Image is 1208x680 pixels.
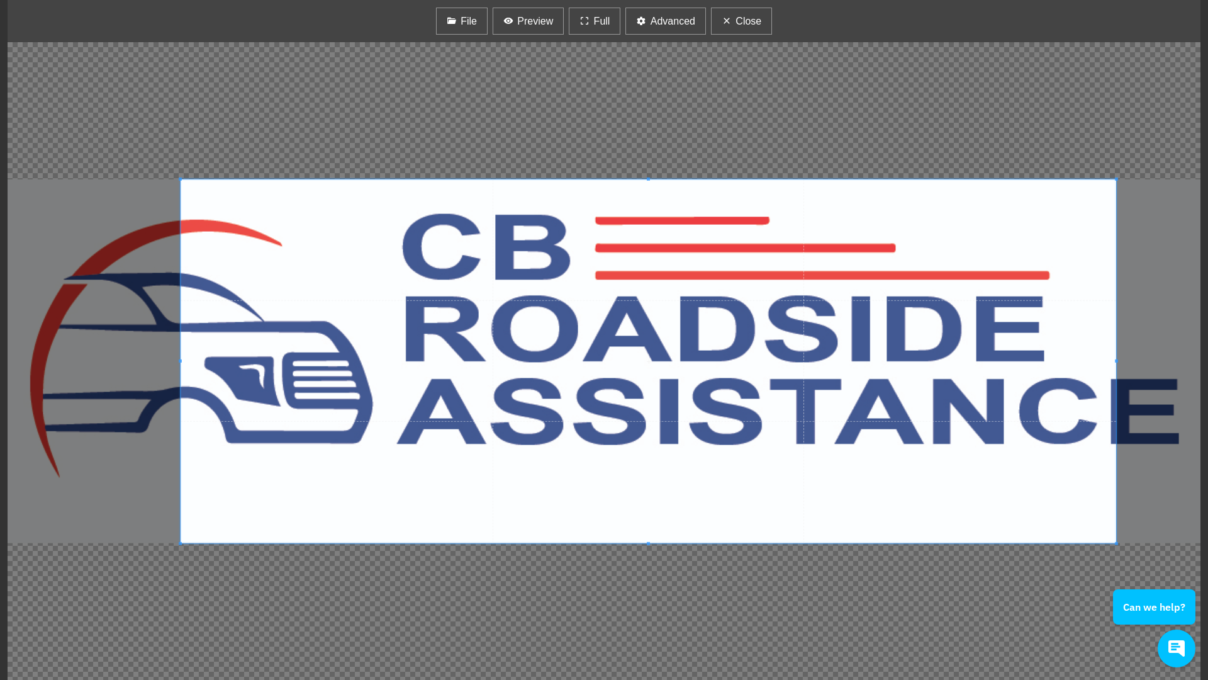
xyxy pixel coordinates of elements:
iframe: Conversations [1098,555,1208,680]
div: < [171,44,1200,542]
button: Close [711,8,772,35]
button: Full [569,8,620,35]
span: File [461,14,477,29]
span: Preview [517,14,553,29]
button: Preview [493,8,564,35]
span: Full [594,14,610,29]
span: Advanced [651,14,695,29]
button: File [436,8,488,35]
button: Advanced [625,8,706,35]
span: Close [735,14,761,29]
